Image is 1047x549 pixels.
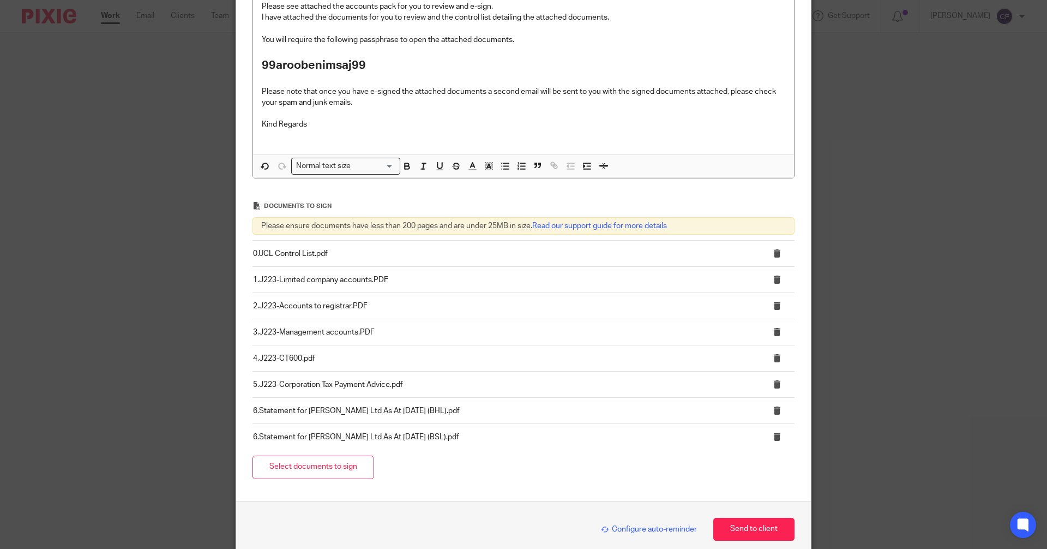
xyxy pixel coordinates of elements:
[253,327,749,338] p: 3.J223-Management accounts.PDF
[252,456,374,479] button: Select documents to sign
[601,526,697,533] span: Configure auto-reminder
[262,119,785,130] p: Kind Regards
[262,1,785,12] p: Please see attached the accounts pack for you to review and e-sign.
[253,379,749,390] p: 5.J223-Corporation Tax Payment Advice.pdf
[262,86,785,109] p: Please note that once you have e-signed the attached documents a second email will be sent to you...
[253,248,749,259] p: 0.UCL Control List.pdf
[262,34,785,45] p: You will require the following passphrase to open the attached documents.
[253,274,749,285] p: 1.J223-Limited company accounts.PDF
[354,160,394,172] input: Search for option
[252,217,795,235] div: Please ensure documents have less than 200 pages and are under 25MB in size.
[713,518,795,541] button: Send to client
[253,353,749,364] p: 4.J223-CT600.pdf
[294,160,353,172] span: Normal text size
[532,222,667,230] a: Read our support guide for more details
[253,432,749,443] p: 6.Statement for [PERSON_NAME] Ltd As At [DATE] (BSL).pdf
[253,301,749,312] p: 2.J223-Accounts to registrar.PDF
[264,203,332,209] span: Documents to sign
[262,12,785,23] p: I have attached the documents for you to review and the control list detailing the attached docum...
[291,158,400,175] div: Search for option
[253,405,749,416] p: 6.Statement for [PERSON_NAME] Ltd As At [DATE] (BHL).pdf
[262,59,366,71] strong: 99aroobenimsaj99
